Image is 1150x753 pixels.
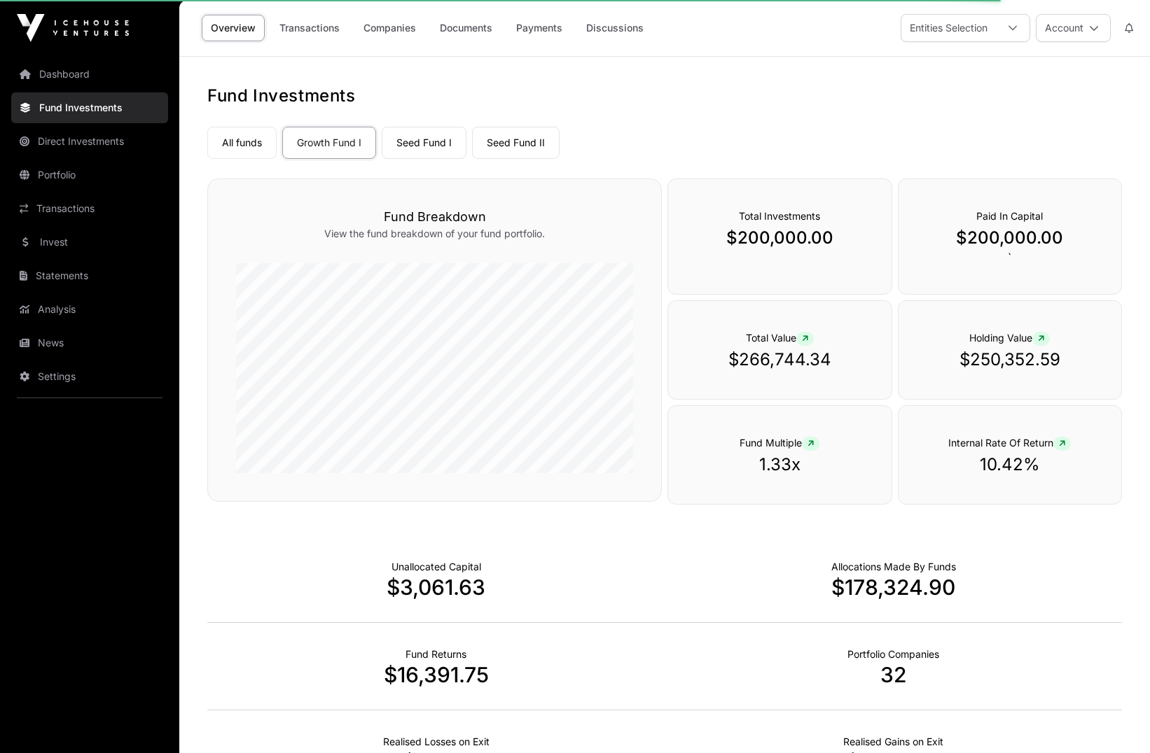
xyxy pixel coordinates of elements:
h3: Fund Breakdown [236,207,633,227]
p: $200,000.00 [927,227,1093,249]
p: Cash not yet allocated [392,560,481,574]
a: All funds [207,127,277,159]
h1: Fund Investments [207,85,1122,107]
span: Holding Value [969,332,1050,344]
p: Net Realised on Positive Exits [843,735,943,749]
span: Total Investments [739,210,820,222]
span: Internal Rate Of Return [948,437,1071,449]
span: Fund Multiple [740,437,819,449]
iframe: Chat Widget [1080,686,1150,753]
a: News [11,328,168,358]
div: Entities Selection [901,15,996,41]
a: Analysis [11,294,168,325]
p: 32 [665,662,1122,687]
a: Growth Fund I [282,127,376,159]
p: $16,391.75 [207,662,665,687]
a: Payments [507,15,571,41]
div: ` [898,178,1122,295]
a: Companies [354,15,425,41]
p: $178,324.90 [665,575,1122,600]
a: Direct Investments [11,126,168,157]
span: Paid In Capital [976,210,1043,222]
p: Net Realised on Negative Exits [383,735,490,749]
p: $200,000.00 [696,227,863,249]
a: Fund Investments [11,92,168,123]
a: Settings [11,361,168,392]
p: 1.33x [696,453,863,476]
a: Dashboard [11,59,168,90]
a: Overview [202,15,265,41]
a: Statements [11,260,168,291]
a: Invest [11,227,168,258]
button: Account [1036,14,1111,42]
p: 10.42% [927,453,1093,476]
a: Seed Fund II [472,127,560,159]
a: Discussions [577,15,653,41]
p: $266,744.34 [696,349,863,371]
p: Realised Returns from Funds [406,647,466,661]
a: Transactions [11,193,168,224]
a: Portfolio [11,160,168,190]
p: Number of Companies Deployed Into [847,647,939,661]
p: View the fund breakdown of your fund portfolio. [236,227,633,241]
a: Documents [431,15,501,41]
span: Total Value [746,332,814,344]
p: $250,352.59 [927,349,1093,371]
img: Icehouse Ventures Logo [17,14,129,42]
a: Transactions [270,15,349,41]
p: Capital Deployed Into Companies [831,560,956,574]
a: Seed Fund I [382,127,466,159]
p: $3,061.63 [207,575,665,600]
